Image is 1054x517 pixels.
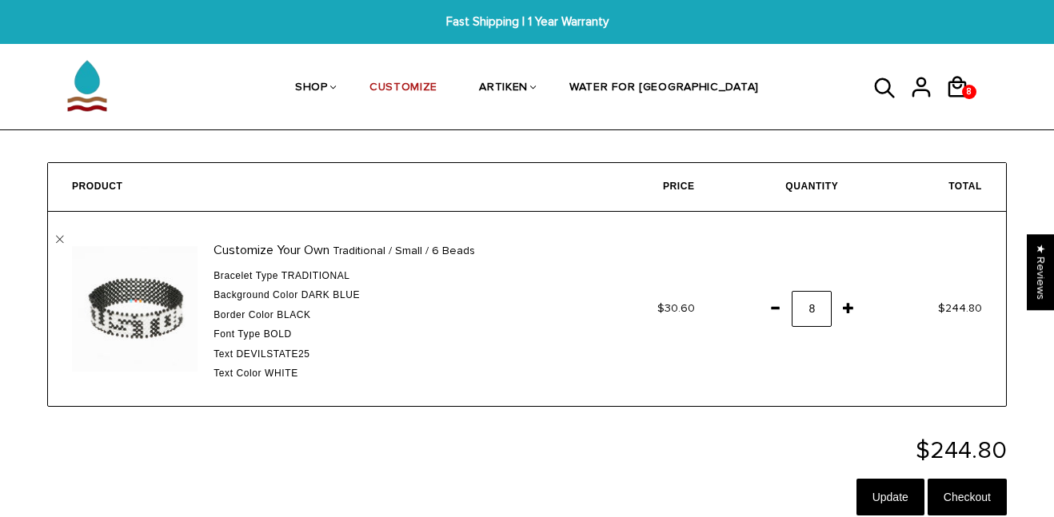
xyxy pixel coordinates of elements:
th: Quantity [719,163,863,212]
span: Bracelet Type [214,270,278,281]
span: Traditional / Small / 6 Beads [333,242,475,260]
span: 8 [963,81,976,103]
span: Bold [264,328,292,340]
span: White [265,368,298,379]
a: Customize Your Own [214,242,329,258]
a: 8 [945,104,981,106]
div: Click to open Judge.me floating reviews tab [1027,234,1054,310]
a: WATER FOR [GEOGRAPHIC_DATA] [569,46,759,131]
span: $244.80 [916,435,1007,465]
span: Black [277,309,310,320]
span: Font Type [214,328,260,340]
span: Dark Blue [301,289,360,300]
a:  [56,236,64,244]
span: Background color [214,289,298,300]
span: $30.60 [657,301,695,315]
input: Checkout [928,479,1007,515]
span: Fast Shipping | 1 Year Warranty [325,13,728,31]
a: ARTIKEN [479,46,528,131]
span: Text [214,348,233,360]
a: CUSTOMIZE [369,46,437,131]
span: Text Color [214,368,262,379]
a: SHOP [295,46,328,131]
img: Customize Your Own [72,246,198,372]
th: Product [48,163,575,212]
span: Traditional [281,270,350,281]
span: DEVILSTATE25 [237,348,310,360]
input: Update [856,479,924,515]
span: $244.80 [938,301,982,315]
span: Border Color [214,309,273,320]
th: Price [575,163,719,212]
th: Total [862,163,1006,212]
